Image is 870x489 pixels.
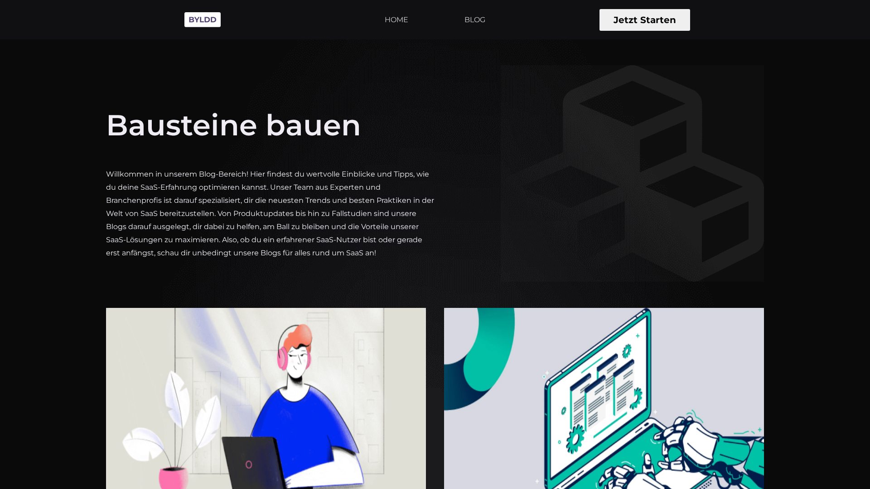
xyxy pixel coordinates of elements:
a: BLOG [459,9,491,31]
img: Byldd.de [180,7,225,32]
p: Willkommen in unserem Blog-Bereich! Hier findest du wertvolle Einblicke und Tipps, wie du deine S... [106,168,435,259]
h1: Bausteine bauen [106,48,361,144]
a: HOME [379,9,414,31]
button: Jetzt Starten [599,9,690,31]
